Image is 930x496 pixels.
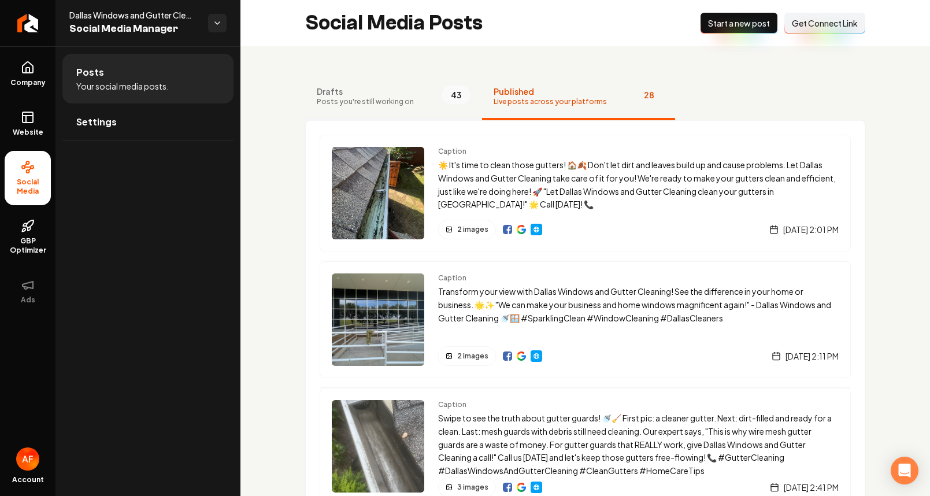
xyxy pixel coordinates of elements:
a: GBP Optimizer [5,210,51,264]
div: Open Intercom Messenger [891,457,918,484]
span: Start a new post [708,17,770,29]
button: Open user button [16,447,39,471]
img: Post preview [332,400,424,493]
p: ☀️ It's time to clean those gutters! 🏠🍂 Don't let dirt and leaves build up and cause problems. Le... [438,158,839,211]
img: Google [517,225,526,234]
span: Company [6,78,50,87]
a: View on Google Business Profile [517,483,526,492]
button: DraftsPosts you're still working on43 [305,74,482,120]
span: Account [12,475,44,484]
a: Website [531,224,542,235]
span: 28 [635,86,664,104]
a: Website [531,350,542,362]
span: Social Media Manager [69,21,199,37]
span: Your social media posts. [76,80,169,92]
p: Transform your view with Dallas Windows and Gutter Cleaning! See the difference in your home or b... [438,285,839,324]
p: Swipe to see the truth about gutter guards! 🚿🧹 First pic: a cleaner gutter. Next: dirt-filled and... [438,412,839,478]
span: GBP Optimizer [5,236,51,255]
a: Post previewCaption☀️ It's time to clean those gutters! 🏠🍂 Don't let dirt and leaves build up and... [320,135,851,251]
span: [DATE] 2:41 PM [784,482,839,493]
a: View on Facebook [503,483,512,492]
nav: Tabs [305,74,865,120]
img: Avan Fahimi [16,447,39,471]
a: Company [5,51,51,97]
span: [DATE] 2:01 PM [783,224,839,235]
span: Dallas Windows and Gutter Cleaning [69,9,199,21]
button: Ads [5,269,51,314]
h2: Social Media Posts [305,12,483,35]
span: Get Connect Link [792,17,858,29]
img: Facebook [503,351,512,361]
span: Posts [76,65,104,79]
a: View on Facebook [503,351,512,361]
a: Settings [62,103,234,140]
button: Get Connect Link [784,13,865,34]
img: Website [532,225,541,234]
span: Caption [438,400,839,409]
span: Ads [16,295,40,305]
button: Start a new post [701,13,777,34]
span: Settings [76,115,117,129]
img: Facebook [503,483,512,492]
img: Post preview [332,147,424,239]
a: Website [531,482,542,493]
a: View on Facebook [503,225,512,234]
img: Google [517,351,526,361]
img: Google [517,483,526,492]
span: 2 images [457,351,488,361]
span: Published [494,86,607,97]
span: Live posts across your platforms [494,97,607,106]
span: 3 images [457,483,488,492]
span: Caption [438,147,839,156]
a: View on Google Business Profile [517,225,526,234]
a: View on Google Business Profile [517,351,526,361]
span: Website [8,128,48,137]
img: Website [532,351,541,361]
img: Post preview [332,273,424,366]
img: Facebook [503,225,512,234]
span: 43 [442,86,470,104]
span: Social Media [5,177,51,196]
span: Drafts [317,86,414,97]
span: Caption [438,273,839,283]
a: Post previewCaptionTransform your view with Dallas Windows and Gutter Cleaning! See the differenc... [320,261,851,378]
img: Website [532,483,541,492]
a: Website [5,101,51,146]
span: [DATE] 2:11 PM [786,350,839,362]
span: 2 images [457,225,488,234]
span: Posts you're still working on [317,97,414,106]
button: PublishedLive posts across your platforms28 [482,74,675,120]
img: Rebolt Logo [17,14,39,32]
